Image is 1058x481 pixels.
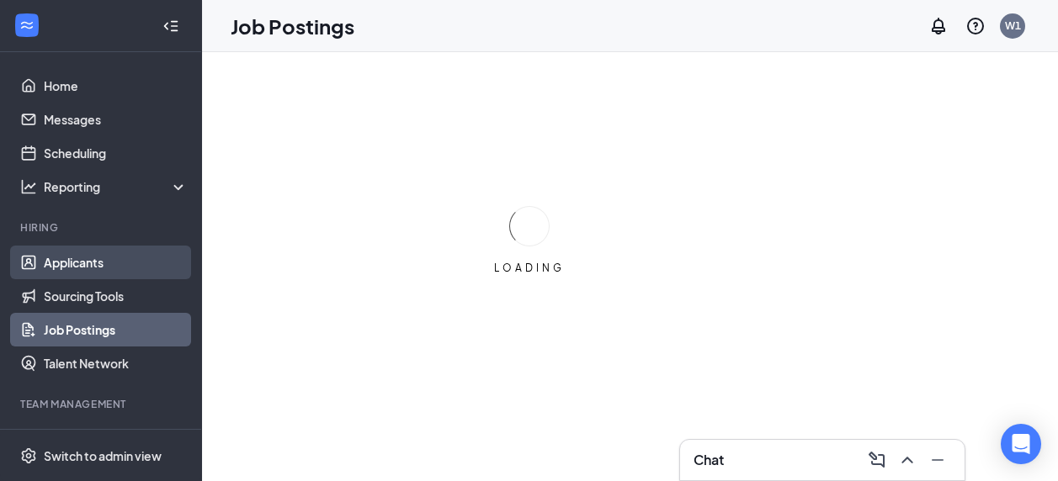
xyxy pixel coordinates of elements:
[20,447,37,464] svg: Settings
[231,12,354,40] h1: Job Postings
[44,313,188,346] a: Job Postings
[44,447,162,464] div: Switch to admin view
[20,220,184,235] div: Hiring
[162,18,179,34] svg: Collapse
[44,246,188,279] a: Applicants
[44,103,188,136] a: Messages
[928,450,948,470] svg: Minimize
[44,136,188,170] a: Scheduling
[1001,424,1041,464] div: Open Intercom Messenger
[694,451,724,469] h3: Chat
[894,447,921,473] button: ChevronUp
[44,178,189,195] div: Reporting
[897,450,917,470] svg: ChevronUp
[864,447,891,473] button: ComposeMessage
[44,69,188,103] a: Home
[20,397,184,411] div: Team Management
[44,279,188,313] a: Sourcing Tools
[965,16,986,36] svg: QuestionInfo
[487,261,572,275] div: LOADING
[867,450,887,470] svg: ComposeMessage
[20,178,37,195] svg: Analysis
[44,346,188,380] a: Talent Network
[19,17,35,34] svg: WorkstreamLogo
[928,16,949,36] svg: Notifications
[924,447,951,473] button: Minimize
[1005,18,1021,33] div: W1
